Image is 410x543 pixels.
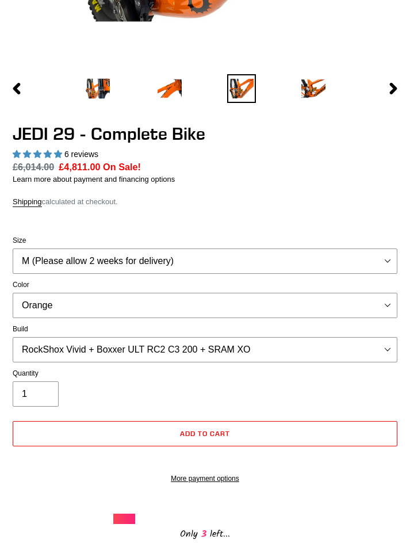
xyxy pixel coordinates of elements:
h1: JEDI 29 - Complete Bike [13,123,397,144]
label: Quantity [13,368,397,378]
img: Load image into Gallery viewer, JEDI 29 - Complete Bike [227,74,256,103]
img: Load image into Gallery viewer, JEDI 29 - Complete Bike [155,74,184,103]
button: Add to cart [13,421,397,446]
a: More payment options [13,473,397,484]
s: £6,014.00 [13,162,54,172]
span: 6 reviews [64,150,98,159]
label: Build [13,324,397,334]
span: Add to cart [180,429,230,438]
label: Color [13,280,397,290]
div: Only left... [113,524,297,542]
img: Load image into Gallery viewer, JEDI 29 - Complete Bike [299,74,328,103]
div: calculated at checkout. [13,196,397,208]
a: Learn more about payment and financing options [13,175,175,183]
span: £4,811.00 [59,162,100,172]
a: Shipping [13,197,42,207]
label: Size [13,235,397,246]
span: 5.00 stars [13,150,64,159]
span: 3 [198,527,210,541]
img: Load image into Gallery viewer, JEDI 29 - Complete Bike [83,74,112,103]
span: On Sale! [103,160,141,174]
